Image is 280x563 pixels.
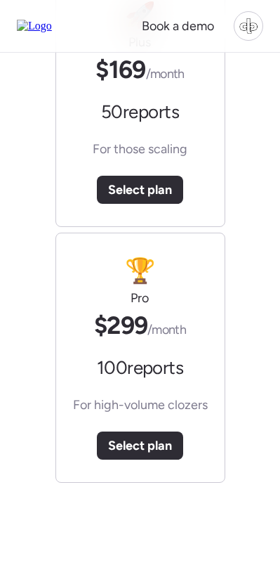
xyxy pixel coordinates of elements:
span: For high-volume clozers [73,395,208,415]
span: /month [146,66,185,82]
h2: Pro [131,288,149,308]
span: 100 reports [97,357,184,378]
span: /month [147,322,186,337]
span: Select plan [108,436,172,455]
span: $169 [95,55,184,84]
span: Book a demo [142,18,214,34]
span: 🏆 [125,256,155,285]
span: $299 [94,311,186,340]
span: For those scaling [93,139,187,159]
span: Select plan [108,180,172,200]
span: 50 reports [101,101,179,122]
img: Logo [17,20,52,32]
